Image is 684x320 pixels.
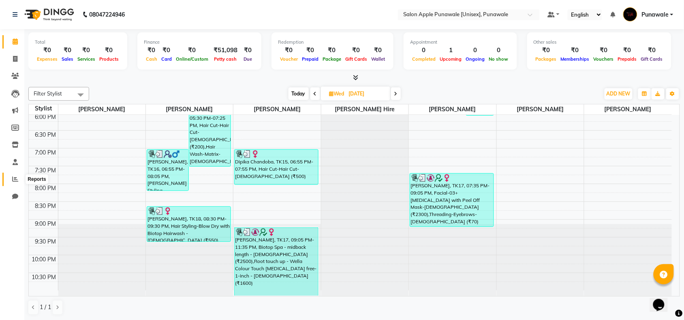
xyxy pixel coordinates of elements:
div: 6:30 PM [34,131,58,139]
span: Punawale [641,11,669,19]
div: ₹0 [534,46,559,55]
button: ADD NEW [605,88,633,100]
div: ₹0 [592,46,616,55]
div: ₹0 [97,46,121,55]
div: Finance [144,39,255,46]
span: Packages [534,56,559,62]
img: logo [21,3,76,26]
span: Expenses [35,56,60,62]
span: No show [487,56,511,62]
div: 10:30 PM [30,273,58,282]
div: 10:00 PM [30,255,58,264]
div: [PERSON_NAME], TK18, 08:30 PM-09:30 PM, Hair Styling-Blow Dry with Biotop Hairwash -[DEMOGRAPHIC_... [147,207,231,242]
span: Petty cash [212,56,239,62]
span: Today [289,87,309,100]
div: Stylist [29,104,58,113]
div: ₹0 [639,46,665,55]
div: Other sales [534,39,665,46]
span: [PERSON_NAME] [58,104,145,114]
div: ₹0 [75,46,97,55]
span: 1 / 1 [40,303,51,312]
b: 08047224946 [89,3,125,26]
div: 7:30 PM [34,166,58,175]
div: ₹0 [35,46,60,55]
span: Vouchers [592,56,616,62]
div: [PERSON_NAME], TK16, 06:55 PM-08:05 PM, [PERSON_NAME] Styling-[PERSON_NAME] Trim-[DEMOGRAPHIC_DAT... [147,150,188,191]
div: ₹51,098 [210,46,241,55]
div: 8:00 PM [34,184,58,193]
div: ₹0 [241,46,255,55]
div: ₹0 [60,46,75,55]
span: [PERSON_NAME] [146,104,233,114]
div: [PERSON_NAME], TK17, 09:05 PM-11:35 PM, Biotop Spa - midback length - [DEMOGRAPHIC_DATA] (₹2500),... [235,228,318,296]
span: Wallet [369,56,387,62]
span: [PERSON_NAME] [584,104,672,114]
div: ₹0 [343,46,369,55]
span: Wed [327,91,346,97]
div: Total [35,39,121,46]
span: [PERSON_NAME] [233,104,321,114]
span: Services [75,56,97,62]
span: [PERSON_NAME] [497,104,584,114]
div: 8:30 PM [34,202,58,210]
div: Dipika Chandoba, TK15, 06:55 PM-07:55 PM, Hair Cut-Hair Cut-[DEMOGRAPHIC_DATA] (₹500) [235,150,318,184]
span: Cash [144,56,159,62]
div: 1 [438,46,464,55]
div: ₹0 [174,46,210,55]
span: Sales [60,56,75,62]
span: Online/Custom [174,56,210,62]
span: ADD NEW [607,91,631,97]
div: [PERSON_NAME], TK17, 07:35 PM-09:05 PM, Facial-03+ [MEDICAL_DATA] with Peel Off Mask-[DEMOGRAPHIC... [410,174,494,227]
span: Filter Stylist [34,90,62,97]
img: Punawale [623,7,637,21]
div: 9:30 PM [34,237,58,246]
input: 2025-09-03 [346,88,387,100]
span: Completed [410,56,438,62]
div: ₹0 [278,46,300,55]
div: 6:00 PM [34,113,58,121]
span: Package [321,56,343,62]
div: 7:00 PM [34,148,58,157]
span: Gift Cards [639,56,665,62]
div: ₹0 [300,46,321,55]
div: ₹0 [159,46,174,55]
div: ₹0 [321,46,343,55]
span: Due [242,56,254,62]
span: Gift Cards [343,56,369,62]
span: Ongoing [464,56,487,62]
div: Appointment [410,39,511,46]
span: [PERSON_NAME] [409,104,496,114]
div: Redemption [278,39,387,46]
div: ₹0 [559,46,592,55]
div: 0 [410,46,438,55]
span: Memberships [559,56,592,62]
div: abha sir, TK14, 05:30 PM-07:25 PM, Hair Cut-Hair Cut-[DEMOGRAPHIC_DATA] (₹200),Hair Wash-Matrix-[... [189,99,231,166]
span: Upcoming [438,56,464,62]
div: 9:00 PM [34,220,58,228]
div: 0 [487,46,511,55]
iframe: chat widget [650,288,676,312]
div: ₹0 [144,46,159,55]
span: Voucher [278,56,300,62]
span: Products [97,56,121,62]
div: ₹0 [616,46,639,55]
span: Prepaid [300,56,321,62]
span: Card [159,56,174,62]
div: 0 [464,46,487,55]
div: ₹0 [369,46,387,55]
span: Prepaids [616,56,639,62]
span: [PERSON_NAME] Hire [321,104,408,114]
div: Reports [26,175,48,184]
